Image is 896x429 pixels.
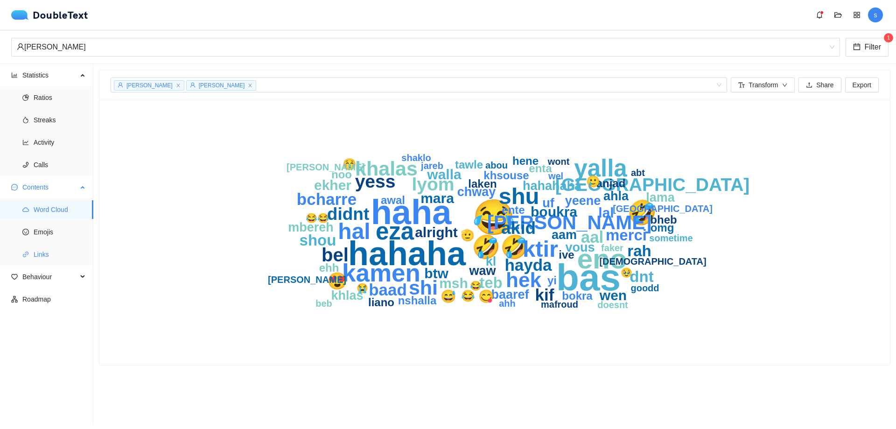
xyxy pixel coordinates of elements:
button: bell [812,7,827,22]
text: walla [427,167,462,182]
span: close [176,83,181,88]
text: didnt [327,204,369,224]
text: [GEOGRAPHIC_DATA] [555,175,750,195]
text: enta [529,162,552,175]
img: logo [11,10,33,20]
text: ahla [603,189,629,203]
text: 😭 [357,282,368,294]
span: Word Cloud [34,200,86,219]
text: 😂 ‎ [470,280,484,291]
span: close [248,83,252,88]
text: 🥹 [621,267,632,278]
span: folder-open [831,11,845,19]
span: s [874,7,877,22]
text: bokra [562,289,593,302]
span: Share [816,80,833,90]
text: waw [469,264,496,278]
text: khsouse [483,169,529,182]
span: Transform [749,80,778,90]
text: khalas [355,157,418,180]
div: DoubleText [11,10,88,20]
text: 🥲 [586,175,600,188]
text: ahh [499,298,516,309]
span: Activity [34,133,86,152]
text: tawle [455,158,483,171]
a: logoDoubleText [11,10,88,20]
text: hal [338,219,370,244]
span: user [118,82,123,88]
span: appstore [850,11,864,19]
text: wont [547,156,570,167]
text: ive [559,248,574,261]
text: hahahaha [523,179,582,193]
span: Export [853,80,871,90]
span: apartment [11,296,18,302]
span: upload [806,82,812,89]
span: heart [11,274,18,280]
text: bel [322,245,349,265]
text: aam [552,228,577,242]
div: [PERSON_NAME] [17,38,826,56]
text: noo [331,168,352,181]
text: eno [577,243,627,274]
span: Statistics [22,66,77,84]
text: [PERSON_NAME] [287,162,365,172]
span: Filter [864,41,881,53]
text: shou [300,232,336,249]
text: shaklo [401,153,431,163]
text: hayda [504,256,552,274]
text: baad [369,281,407,299]
span: line-chart [22,139,29,146]
text: abou [485,160,508,170]
span: Emojis [34,223,86,241]
span: bar-chart [11,72,18,78]
span: down [782,83,788,89]
span: [PERSON_NAME] [199,82,245,89]
text: yeene [565,194,601,208]
text: lal [598,205,614,220]
span: bell [812,11,826,19]
text: teb [479,274,503,291]
text: ente [502,204,525,216]
text: 😂 [472,197,516,238]
span: [PERSON_NAME] [126,82,173,89]
span: Calls [34,155,86,174]
text: [PERSON_NAME] [268,274,346,285]
text: abt [631,168,645,178]
text: awal [381,194,405,206]
sup: 1 [884,33,893,42]
text: 😂 [461,289,475,302]
span: Contents [22,178,77,197]
text: kl [486,254,497,268]
text: aal [581,228,604,246]
text: yess [355,171,396,191]
text: merci [606,226,647,244]
text: chway [457,185,496,199]
span: Mia Naufal [17,38,834,56]
text: boukra [531,204,577,219]
text: shi [409,276,438,299]
text: [GEOGRAPHIC_DATA] [613,204,713,214]
span: Ratios [34,88,86,107]
text: doesnt [597,300,628,310]
span: user [17,43,24,50]
text: sometime [649,233,693,243]
span: font-size [738,82,745,89]
span: calendar [853,43,861,52]
span: link [22,251,29,258]
text: lyom [412,174,454,194]
text: laken [468,177,497,190]
span: Links [34,245,86,264]
span: Behaviour [22,267,77,286]
text: bheb [650,213,677,226]
text: eza [376,218,414,245]
text: 😅 [441,288,456,304]
text: alright [415,225,458,240]
span: cloud [22,206,29,213]
button: folder-open [831,7,846,22]
text: 😂😂 [306,212,329,224]
span: message [11,184,18,190]
span: Streaks [34,111,86,129]
text: hahaha [348,235,466,272]
text: ekher [314,177,351,193]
